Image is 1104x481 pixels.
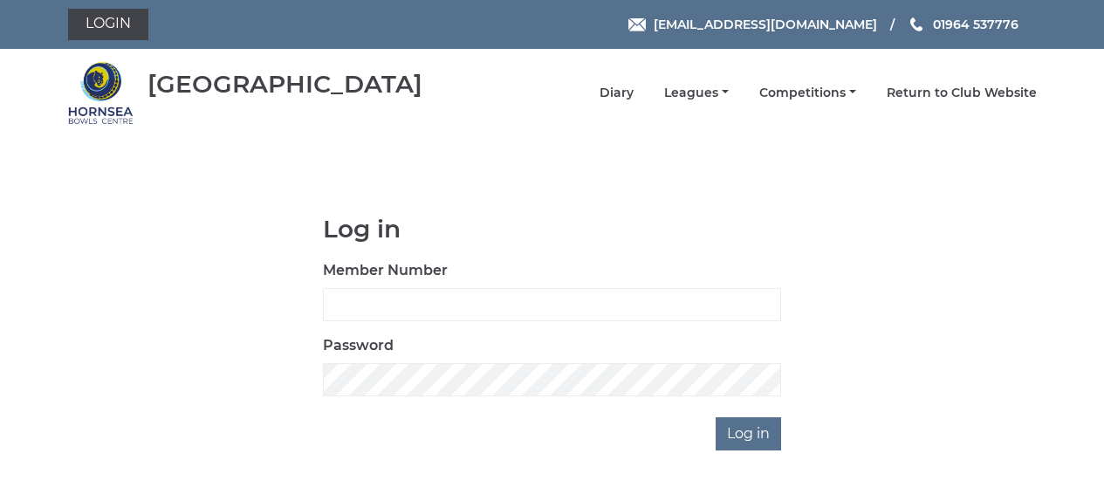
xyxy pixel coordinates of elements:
[68,60,134,126] img: Hornsea Bowls Centre
[654,17,877,32] span: [EMAIL_ADDRESS][DOMAIN_NAME]
[887,85,1037,101] a: Return to Club Website
[628,15,877,34] a: Email [EMAIL_ADDRESS][DOMAIN_NAME]
[716,417,781,450] input: Log in
[323,335,394,356] label: Password
[910,17,922,31] img: Phone us
[600,85,634,101] a: Diary
[147,71,422,98] div: [GEOGRAPHIC_DATA]
[68,9,148,40] a: Login
[323,216,781,243] h1: Log in
[664,85,729,101] a: Leagues
[759,85,856,101] a: Competitions
[933,17,1018,32] span: 01964 537776
[628,18,646,31] img: Email
[908,15,1018,34] a: Phone us 01964 537776
[323,260,448,281] label: Member Number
